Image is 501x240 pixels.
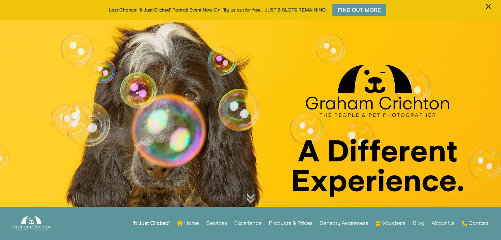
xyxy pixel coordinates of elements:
[482,1,494,20] button: ×
[206,210,227,236] a: Services
[234,210,262,236] a: Experience
[133,221,170,226] strong: ‘It Just Clicked’
[13,214,51,232] img: Graham Crichton Photography Logo - Graham Crichton - Belfast Family & Pet Photography Studio
[269,210,313,236] a: Products & Prices
[462,210,488,236] a: Contact
[331,2,388,18] a: Find Out More
[431,210,455,236] a: About Us
[133,210,170,236] a: ‘It Just Clicked’
[413,210,424,236] a: Blog
[376,210,405,236] a: Vouchers
[485,0,491,13] span: ×
[177,210,199,236] a: Home
[109,7,326,12] a: Last Chance: 'It Just Clicked' Portrait Event Now On! Try us out for free... JUST 6 SLOTS REMAINING
[320,210,368,236] a: Sensory Awareness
